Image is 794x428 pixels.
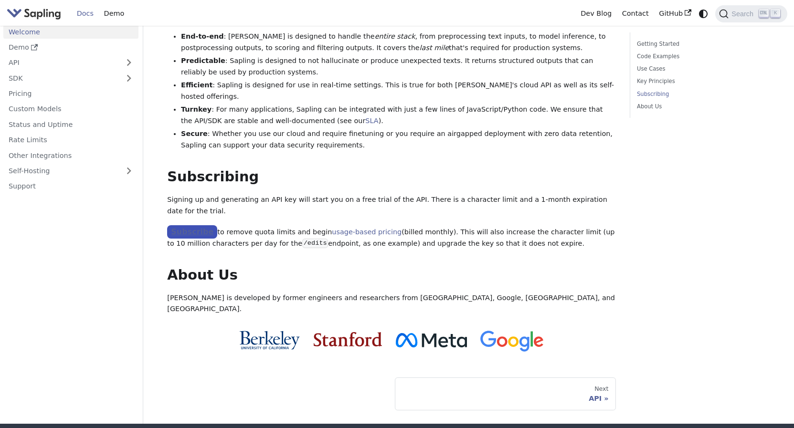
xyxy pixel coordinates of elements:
a: Welcome [3,25,138,39]
img: Cal [239,331,300,350]
h2: Subscribing [167,168,616,186]
button: Expand sidebar category 'SDK' [119,72,138,85]
a: Dev Blog [575,6,616,21]
strong: Turnkey [181,105,212,113]
div: API [402,394,609,403]
p: Signing up and generating an API key will start you on a free trial of the API. There is a charac... [167,194,616,217]
div: Next [402,385,609,393]
p: to remove quota limits and begin (billed monthly). This will also increase the character limit (u... [167,226,616,250]
img: Sapling.ai [7,7,61,21]
strong: Efficient [181,81,212,89]
a: Pricing [3,87,138,101]
a: Sapling.ai [7,7,64,21]
li: : [PERSON_NAME] is designed to handle the , from preprocessing text inputs, to model inference, t... [181,31,616,54]
a: Use Cases [637,64,766,73]
a: SLA [365,117,378,125]
img: Stanford [314,332,382,346]
a: API [3,56,119,70]
em: last mile [420,44,449,52]
strong: Secure [181,130,208,137]
li: : Sapling is designed to not hallucinate or produce unexpected texts. It returns structured outpu... [181,55,616,78]
a: usage-based pricing [332,228,402,236]
a: Custom Models [3,102,138,116]
a: Key Principles [637,77,766,86]
li: : Sapling is designed for use in real-time settings. This is true for both [PERSON_NAME]'s cloud ... [181,80,616,103]
kbd: K [771,9,780,18]
a: Other Integrations [3,149,138,163]
a: Demo [99,6,129,21]
a: Contact [617,6,654,21]
a: Subscribe [167,225,217,239]
a: Subscribing [637,90,766,99]
a: About Us [637,102,766,111]
h2: About Us [167,267,616,284]
a: Support [3,179,138,193]
a: Code Examples [637,52,766,61]
p: [PERSON_NAME] is developed by former engineers and researchers from [GEOGRAPHIC_DATA], Google, [G... [167,292,616,315]
li: : For many applications, Sapling can be integrated with just a few lines of JavaScript/Python cod... [181,104,616,127]
span: Search [729,10,759,18]
a: Docs [72,6,99,21]
a: Self-Hosting [3,164,138,178]
a: Getting Started [637,40,766,49]
a: SDK [3,72,119,85]
button: Search (Ctrl+K) [715,5,787,22]
a: GitHub [654,6,696,21]
a: Status and Uptime [3,118,138,132]
a: Rate Limits [3,133,138,147]
img: Meta [396,333,467,347]
img: Google [480,331,544,352]
code: /edits [302,239,328,248]
button: Expand sidebar category 'API' [119,56,138,70]
li: : Whether you use our cloud and require finetuning or you require an airgapped deployment with ze... [181,128,616,151]
strong: End-to-end [181,32,223,40]
button: Switch between dark and light mode (currently system mode) [697,7,710,21]
em: entire stack [375,32,415,40]
a: Demo [3,41,138,54]
nav: Docs pages [167,377,616,410]
a: NextAPI [395,377,616,410]
strong: Predictable [181,57,225,64]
